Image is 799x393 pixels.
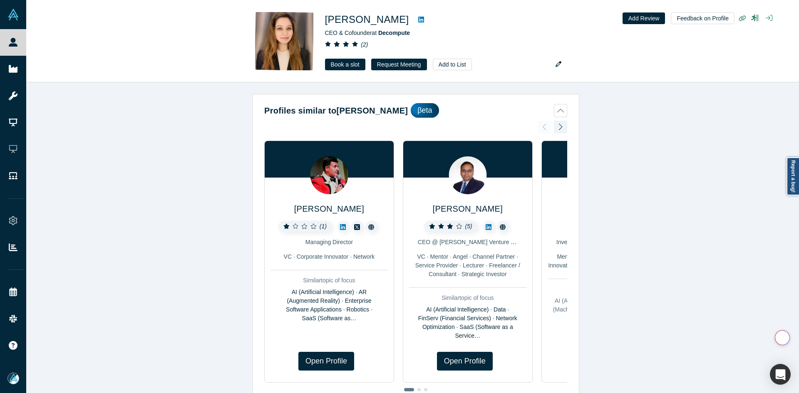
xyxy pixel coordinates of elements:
i: ( 2 ) [361,41,368,48]
img: Alchemist Vault Logo [7,9,19,20]
div: Similar topic of focus [270,276,388,285]
button: Feedback on Profile [671,12,734,24]
span: Investor, Technologist (Cloud, DevOps, SaaS) [556,239,675,245]
div: VC · Mentor · Angel · Channel Partner · Service Provider · Lecturer · Freelancer / Consultant · S... [409,252,526,279]
div: AI (Artificial Intelligence) · Data · FinServ (Financial Services) · Network Optimization · SaaS ... [409,305,526,340]
div: Similar topic of focus [548,285,665,294]
img: Mia Scott's Account [7,373,19,384]
span: AI (Artificial Intelligence) · Robotics · ML (Machine Learning) · DeFi (Decentralized Finance) [553,297,660,321]
div: βeta [411,103,439,118]
a: Report a bug! [787,157,799,195]
div: AI (Artificial Intelligence) · AR (Augmented Reality) · Enterprise Software Applications · Roboti... [270,288,388,323]
i: ( 5 ) [465,223,472,230]
img: Ashif Mawji's Profile Image [310,156,348,194]
span: CEO & Cofounder at [325,30,410,36]
h1: [PERSON_NAME] [325,12,409,27]
img: Hina Dixit's Profile Image [255,12,313,70]
span: CEO @ [PERSON_NAME] Venture Partners LLC [418,239,545,245]
button: Request Meeting [371,59,427,70]
button: Profiles similar to[PERSON_NAME]βeta [264,103,567,118]
button: Add Review [623,12,665,24]
div: Similar topic of focus [409,294,526,302]
button: Add to List [433,59,472,70]
div: VC · Corporate Innovator · Network [270,252,388,261]
a: Open Profile [298,352,354,371]
a: [PERSON_NAME] [294,204,364,213]
a: Open Profile [437,352,493,371]
i: ( 1 ) [320,223,327,230]
h2: Profiles similar to [PERSON_NAME] [264,104,408,117]
div: Mentor · Angel · Customer · Corporate Innovator · Lecturer · Freelancer / Consultant [548,252,665,270]
span: Managing Director [305,239,353,245]
img: Deepak Sharma's Profile Image [449,156,486,194]
a: Book a slot [325,59,365,70]
a: Decompute [378,30,410,36]
a: [PERSON_NAME] [433,204,503,213]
